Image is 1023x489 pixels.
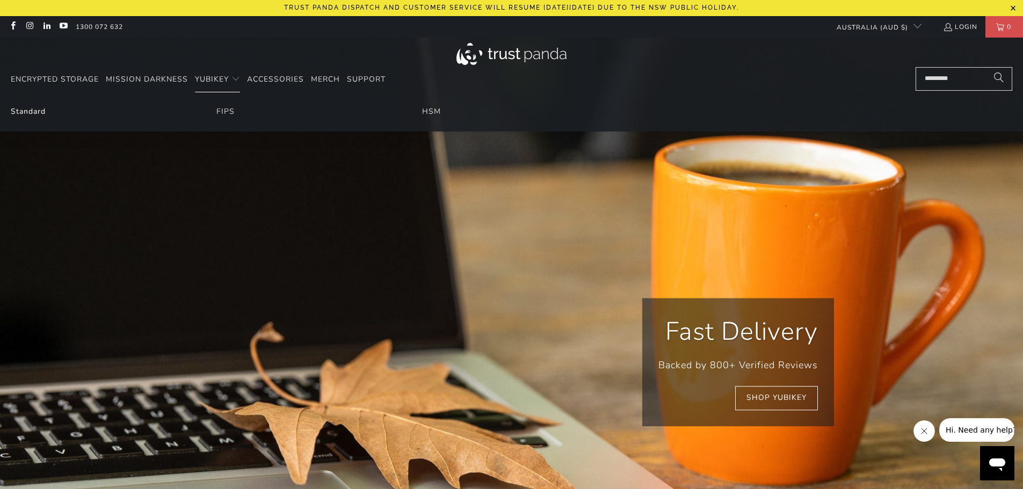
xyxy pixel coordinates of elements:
span: Merch [311,74,340,84]
img: Trust Panda Australia [456,43,567,65]
span: Encrypted Storage [11,74,99,84]
button: Australia (AUD $) [828,16,922,38]
a: Accessories [247,67,304,92]
span: 0 [1004,16,1014,38]
a: Merch [311,67,340,92]
p: Fast Delivery [658,314,818,349]
a: Support [347,67,386,92]
span: Support [347,74,386,84]
a: Trust Panda Australia on Instagram [25,23,34,31]
button: Search [985,67,1012,91]
a: HSM [422,106,441,116]
nav: Translation missing: en.navigation.header.main_nav [11,67,386,92]
summary: YubiKey [195,67,240,92]
a: Trust Panda Australia on YouTube [59,23,68,31]
span: YubiKey [195,74,229,84]
a: FIPS [216,106,235,116]
a: Mission Darkness [106,67,188,92]
span: Mission Darkness [106,74,188,84]
iframe: Button to launch messaging window [980,446,1014,480]
a: Standard [11,106,46,116]
span: Accessories [247,74,304,84]
a: Shop YubiKey [735,386,818,411]
a: Encrypted Storage [11,67,99,92]
a: Trust Panda Australia on LinkedIn [42,23,51,31]
a: 0 [985,16,1023,38]
a: 1300 072 632 [76,21,123,33]
p: Backed by 800+ Verified Reviews [658,357,818,373]
a: Trust Panda Australia on Facebook [8,23,17,31]
a: Login [943,21,977,33]
p: Trust Panda dispatch and customer service will resume [DATE][DATE] due to the NSW public holiday. [284,4,739,11]
span: Hi. Need any help? [6,8,77,16]
input: Search... [916,67,1012,91]
iframe: Message from company [939,418,1014,442]
iframe: Close message [913,420,935,442]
